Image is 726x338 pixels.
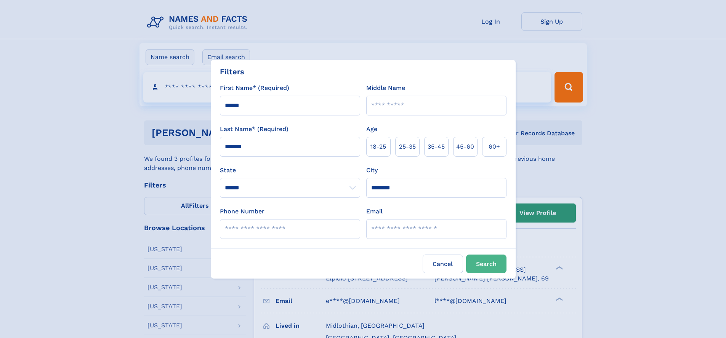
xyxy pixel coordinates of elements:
label: Age [366,125,377,134]
label: Email [366,207,383,216]
label: Phone Number [220,207,264,216]
button: Search [466,255,506,273]
label: Middle Name [366,83,405,93]
label: Last Name* (Required) [220,125,288,134]
label: First Name* (Required) [220,83,289,93]
span: 18‑25 [370,142,386,151]
label: City [366,166,378,175]
span: 35‑45 [428,142,445,151]
label: State [220,166,360,175]
span: 25‑35 [399,142,416,151]
span: 60+ [489,142,500,151]
div: Filters [220,66,244,77]
span: 45‑60 [456,142,474,151]
label: Cancel [423,255,463,273]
